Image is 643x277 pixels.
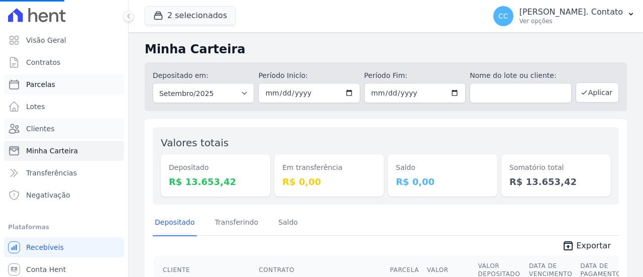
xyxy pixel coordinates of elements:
button: CC [PERSON_NAME]. Contato Ver opções [485,2,643,30]
span: Transferências [26,168,77,178]
span: Contratos [26,57,60,67]
p: [PERSON_NAME]. Contato [519,7,623,17]
a: Transferências [4,163,124,183]
a: Transferindo [213,210,261,236]
span: Exportar [576,240,611,252]
i: unarchive [562,240,574,252]
label: Período Inicío: [258,70,360,81]
a: Depositado [153,210,197,236]
a: Visão Geral [4,30,124,50]
span: Clientes [26,124,54,134]
label: Valores totais [161,137,229,149]
a: Clientes [4,119,124,139]
dt: Somatório total [509,162,603,173]
a: Negativação [4,185,124,205]
a: Saldo [276,210,300,236]
dt: Em transferência [282,162,376,173]
span: Conta Hent [26,264,66,274]
a: Parcelas [4,74,124,95]
a: Minha Carteira [4,141,124,161]
dt: Depositado [169,162,262,173]
button: 2 selecionados [145,6,236,25]
dt: Saldo [396,162,489,173]
a: Contratos [4,52,124,72]
dd: R$ 0,00 [282,175,376,189]
span: Minha Carteira [26,146,78,156]
a: Recebíveis [4,237,124,257]
label: Nome do lote ou cliente: [470,70,571,81]
a: Lotes [4,97,124,117]
span: Parcelas [26,79,55,89]
label: Depositado em: [153,71,208,79]
dd: R$ 0,00 [396,175,489,189]
span: Negativação [26,190,70,200]
span: Lotes [26,102,45,112]
dd: R$ 13.653,42 [169,175,262,189]
span: Visão Geral [26,35,66,45]
a: unarchive Exportar [554,240,619,254]
span: CC [498,13,508,20]
div: Plataformas [8,221,120,233]
dd: R$ 13.653,42 [509,175,603,189]
p: Ver opções [519,17,623,25]
h2: Minha Carteira [145,40,627,58]
span: Recebíveis [26,242,64,252]
button: Aplicar [576,82,619,103]
label: Período Fim: [364,70,466,81]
